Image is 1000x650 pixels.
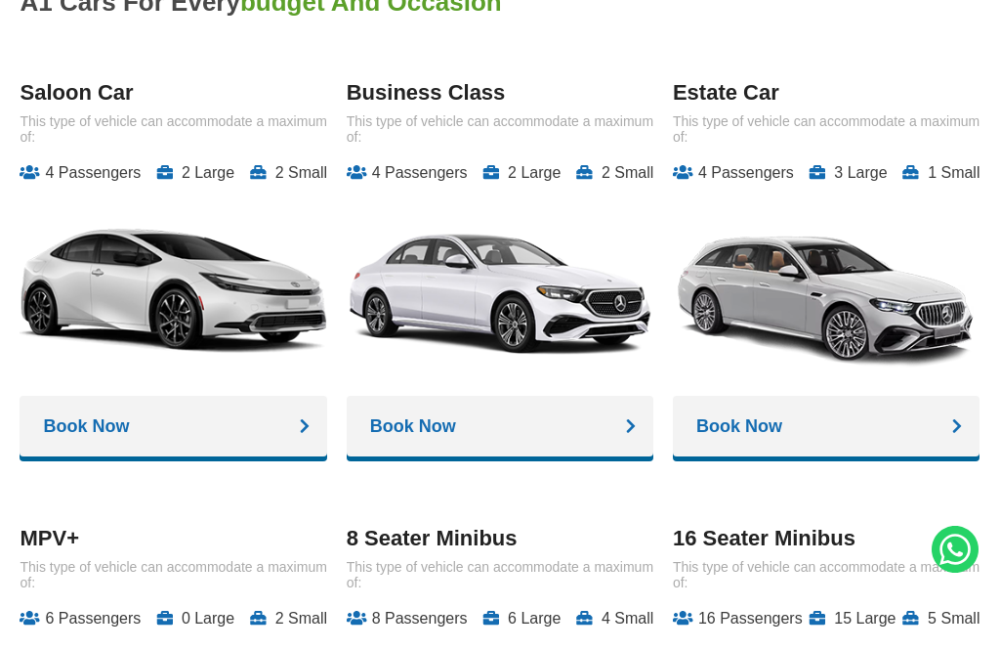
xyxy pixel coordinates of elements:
[20,396,327,456] a: Book Now
[20,164,141,182] li: 4 Passengers
[673,610,803,628] li: 16 Passengers
[809,164,887,182] li: 3 Large
[20,610,141,628] li: 6 Passengers
[902,164,979,182] li: 1 Small
[673,164,794,182] li: 4 Passengers
[576,164,653,182] li: 2 Small
[809,610,896,628] li: 15 Large
[673,113,980,145] p: This type of vehicle can accommodate a maximum of:
[20,113,327,145] p: This type of vehicle can accommodate a maximum of:
[673,196,980,381] img: A1 Taxis Estate Car
[902,610,979,628] li: 5 Small
[20,559,327,590] p: This type of vehicle can accommodate a maximum of:
[20,526,327,551] h3: MPV+
[20,196,327,381] img: A1 Taxis Saloon Car
[576,610,653,628] li: 4 Small
[347,80,654,106] h3: Business Class
[156,610,234,628] li: 0 Large
[347,559,654,590] p: This type of vehicle can accommodate a maximum of:
[347,164,468,182] li: 4 Passengers
[482,164,561,182] li: 2 Large
[20,80,327,106] h3: Saloon Car
[673,396,980,456] a: Book Now
[250,610,327,628] li: 2 Small
[250,164,327,182] li: 2 Small
[347,196,654,381] img: A1 Taxis Business Class Cars
[673,526,980,551] h3: 16 Seater Minibus
[347,610,468,628] li: 8 Passengers
[482,610,561,628] li: 6 Large
[347,396,654,456] a: Book Now
[347,526,654,551] h3: 8 Seater Minibus
[156,164,234,182] li: 2 Large
[347,113,654,145] p: This type of vehicle can accommodate a maximum of:
[673,80,980,106] h3: Estate Car
[673,559,980,590] p: This type of vehicle can accommodate a maximum of:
